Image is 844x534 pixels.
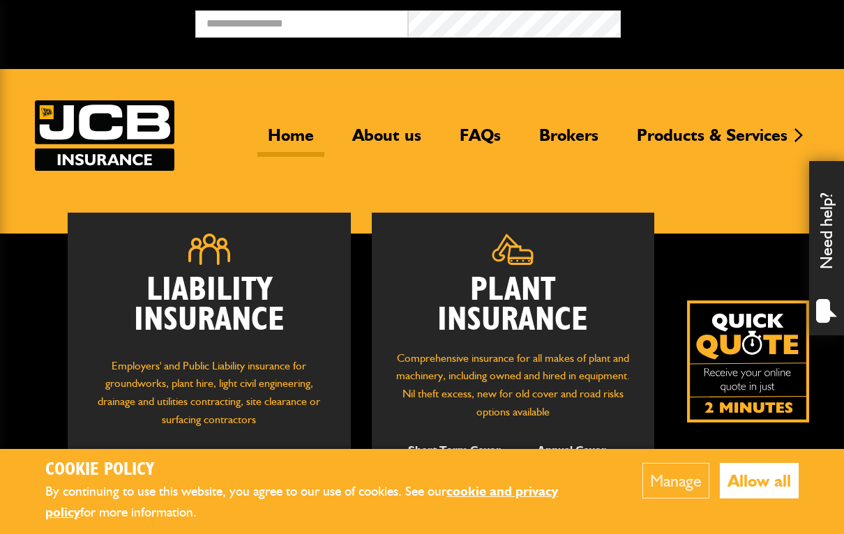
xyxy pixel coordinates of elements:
[626,125,798,157] a: Products & Services
[89,357,330,436] p: Employers' and Public Liability insurance for groundworks, plant hire, light civil engineering, d...
[687,300,809,422] a: Get your insurance quote isn just 2-minutes
[809,161,844,335] div: Need help?
[257,125,324,157] a: Home
[642,463,709,498] button: Manage
[342,125,432,157] a: About us
[45,481,600,524] p: By continuing to use this website, you agree to our use of cookies. See our for more information.
[449,125,511,157] a: FAQs
[523,441,619,459] p: Annual Cover
[529,125,609,157] a: Brokers
[406,441,502,459] p: Short Term Cover
[720,463,799,498] button: Allow all
[621,10,834,32] button: Broker Login
[45,459,600,481] h2: Cookie Policy
[35,100,174,171] img: JCB Insurance Services logo
[35,100,174,171] a: JCB Insurance Services
[393,275,634,335] h2: Plant Insurance
[393,349,634,420] p: Comprehensive insurance for all makes of plant and machinery, including owned and hired in equipm...
[89,275,330,343] h2: Liability Insurance
[687,300,809,422] img: Quick Quote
